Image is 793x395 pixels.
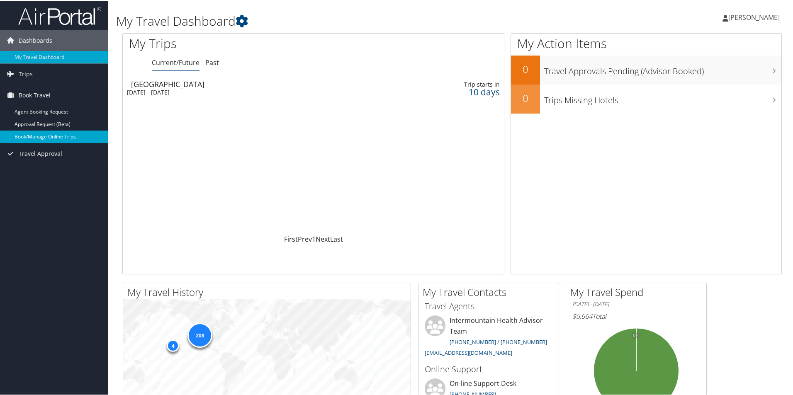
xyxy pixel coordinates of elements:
h3: Travel Approvals Pending (Advisor Booked) [544,61,781,76]
h2: My Travel Contacts [423,284,559,298]
span: Travel Approval [19,143,62,163]
a: 0Travel Approvals Pending (Advisor Booked) [511,55,781,84]
h2: My Travel Spend [570,284,706,298]
h1: My Trips [129,34,339,51]
h1: My Travel Dashboard [116,12,564,29]
h2: 0 [511,61,540,75]
li: Intermountain Health Advisor Team [421,315,557,359]
div: [GEOGRAPHIC_DATA] [131,80,367,87]
h3: Travel Agents [425,300,552,311]
img: airportal-logo.png [18,5,101,25]
span: Book Travel [19,84,51,105]
a: Current/Future [152,57,199,66]
div: 4 [167,339,179,351]
a: 0Trips Missing Hotels [511,84,781,113]
span: Trips [19,63,33,84]
h1: My Action Items [511,34,781,51]
a: Prev [298,234,312,243]
a: Last [330,234,343,243]
h2: 0 [511,90,540,104]
a: [EMAIL_ADDRESS][DOMAIN_NAME] [425,348,512,356]
span: [PERSON_NAME] [728,12,780,21]
a: Past [205,57,219,66]
div: Trip starts in [415,80,500,87]
a: [PHONE_NUMBER] / [PHONE_NUMBER] [450,337,547,345]
h3: Online Support [425,363,552,374]
span: Dashboards [19,29,52,50]
div: [DATE] - [DATE] [127,88,363,95]
a: First [284,234,298,243]
h6: [DATE] - [DATE] [572,300,700,308]
div: 10 days [415,87,500,95]
a: [PERSON_NAME] [722,4,788,29]
a: 1 [312,234,316,243]
h6: Total [572,311,700,320]
h3: Trips Missing Hotels [544,90,781,105]
span: $5,664 [572,311,592,320]
h2: My Travel History [127,284,411,298]
tspan: 0% [633,332,640,337]
a: Next [316,234,330,243]
div: 208 [187,322,212,347]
